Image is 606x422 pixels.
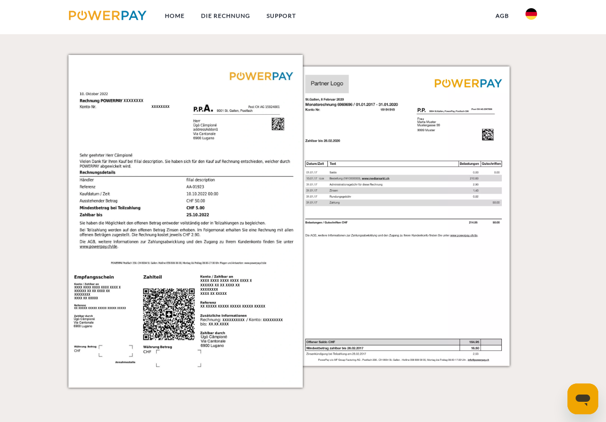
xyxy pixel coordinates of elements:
[525,8,537,20] img: de
[567,383,598,414] iframe: Schaltfläche zum Öffnen des Messaging-Fensters
[258,7,304,25] a: SUPPORT
[157,7,193,25] a: Home
[487,7,517,25] a: agb
[69,11,147,20] img: logo-powerpay.svg
[193,7,258,25] a: DIE RECHNUNG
